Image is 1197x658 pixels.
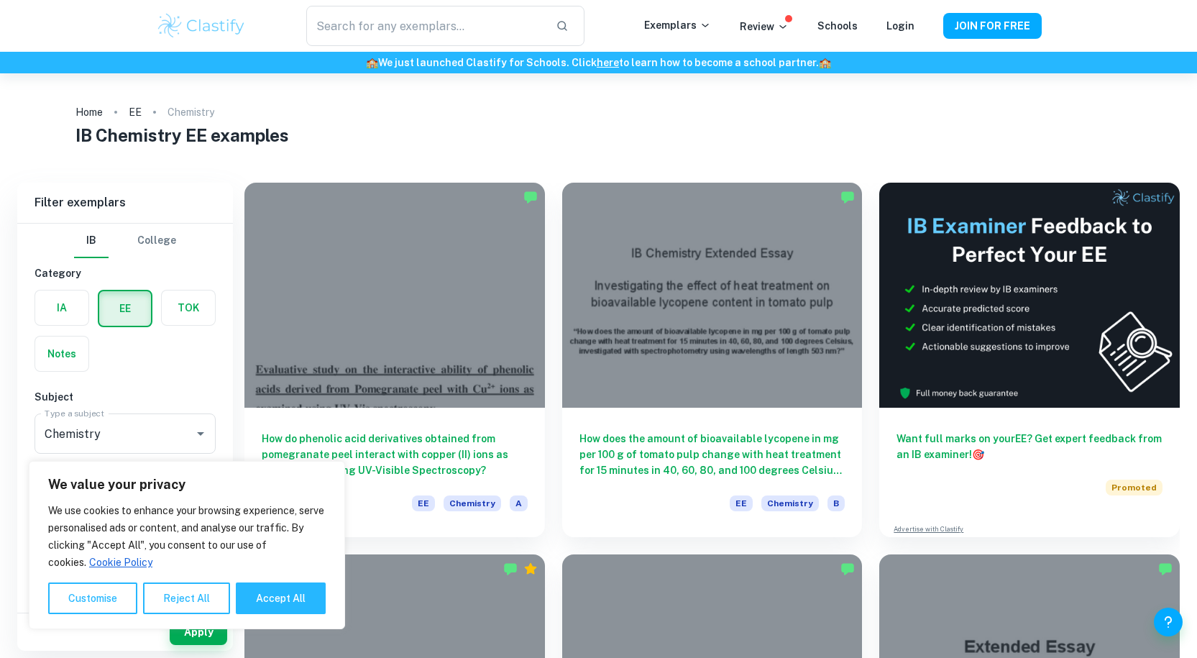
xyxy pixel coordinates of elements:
[644,17,711,33] p: Exemplars
[48,476,326,493] p: We value your privacy
[99,291,151,326] button: EE
[74,224,176,258] div: Filter type choice
[412,495,435,511] span: EE
[730,495,753,511] span: EE
[48,582,137,614] button: Customise
[262,431,528,478] h6: How do phenolic acid derivatives obtained from pomegranate peel interact with copper (II) ions as...
[740,19,789,35] p: Review
[972,449,984,460] span: 🎯
[74,224,109,258] button: IB
[819,57,831,68] span: 🏫
[879,183,1180,408] img: Thumbnail
[1154,608,1183,636] button: Help and Feedback
[579,431,845,478] h6: How does the amount of bioavailable lycopene in mg per 100 g of tomato pulp change with heat trea...
[162,291,215,325] button: TOK
[35,389,216,405] h6: Subject
[879,183,1180,537] a: Want full marks on yourEE? Get expert feedback from an IB examiner!PromotedAdvertise with Clastify
[88,556,153,569] a: Cookie Policy
[17,183,233,223] h6: Filter exemplars
[894,524,963,534] a: Advertise with Clastify
[191,424,211,444] button: Open
[75,102,103,122] a: Home
[761,495,819,511] span: Chemistry
[562,183,863,537] a: How does the amount of bioavailable lycopene in mg per 100 g of tomato pulp change with heat trea...
[1158,562,1173,576] img: Marked
[75,122,1122,148] h1: IB Chemistry EE examples
[1106,480,1162,495] span: Promoted
[597,57,619,68] a: here
[943,13,1042,39] button: JOIN FOR FREE
[817,20,858,32] a: Schools
[896,431,1162,462] h6: Want full marks on your EE ? Get expert feedback from an IB examiner!
[170,619,227,645] button: Apply
[137,224,176,258] button: College
[156,12,247,40] img: Clastify logo
[503,562,518,576] img: Marked
[510,495,528,511] span: A
[306,6,544,46] input: Search for any exemplars...
[236,582,326,614] button: Accept All
[168,104,214,120] p: Chemistry
[3,55,1194,70] h6: We just launched Clastify for Schools. Click to learn how to become a school partner.
[523,190,538,204] img: Marked
[35,291,88,325] button: IA
[366,57,378,68] span: 🏫
[29,461,345,629] div: We value your privacy
[840,562,855,576] img: Marked
[444,495,501,511] span: Chemistry
[143,582,230,614] button: Reject All
[840,190,855,204] img: Marked
[35,265,216,281] h6: Category
[827,495,845,511] span: B
[523,562,538,576] div: Premium
[129,102,142,122] a: EE
[244,183,545,537] a: How do phenolic acid derivatives obtained from pomegranate peel interact with copper (II) ions as...
[35,337,88,371] button: Notes
[45,407,104,419] label: Type a subject
[886,20,914,32] a: Login
[48,502,326,571] p: We use cookies to enhance your browsing experience, serve personalised ads or content, and analys...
